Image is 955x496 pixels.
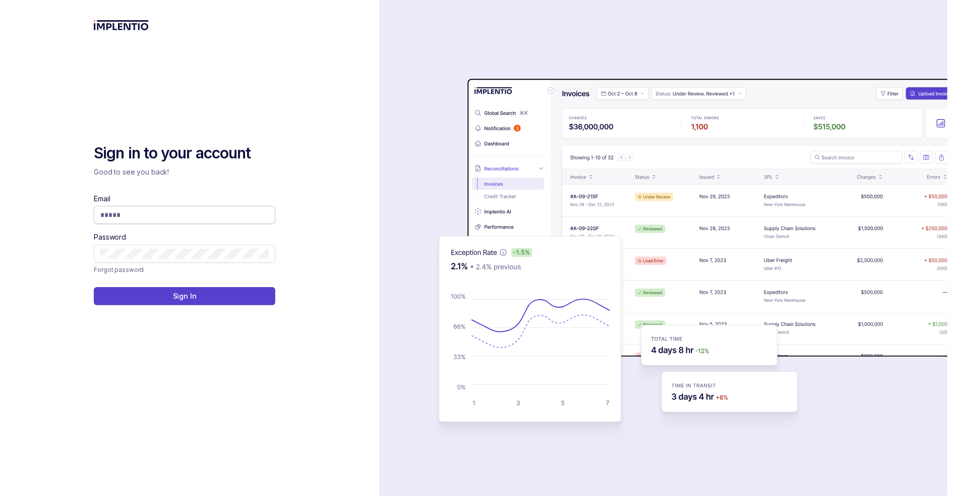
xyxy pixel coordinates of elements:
label: Password [94,232,126,242]
h2: Sign in to your account [94,143,275,163]
p: Sign In [173,291,197,301]
label: Email [94,194,110,204]
button: Sign In [94,287,275,305]
img: logo [94,20,149,30]
a: Link Forgot password [94,265,144,275]
p: Forgot password [94,265,144,275]
p: Good to see you back! [94,167,275,177]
